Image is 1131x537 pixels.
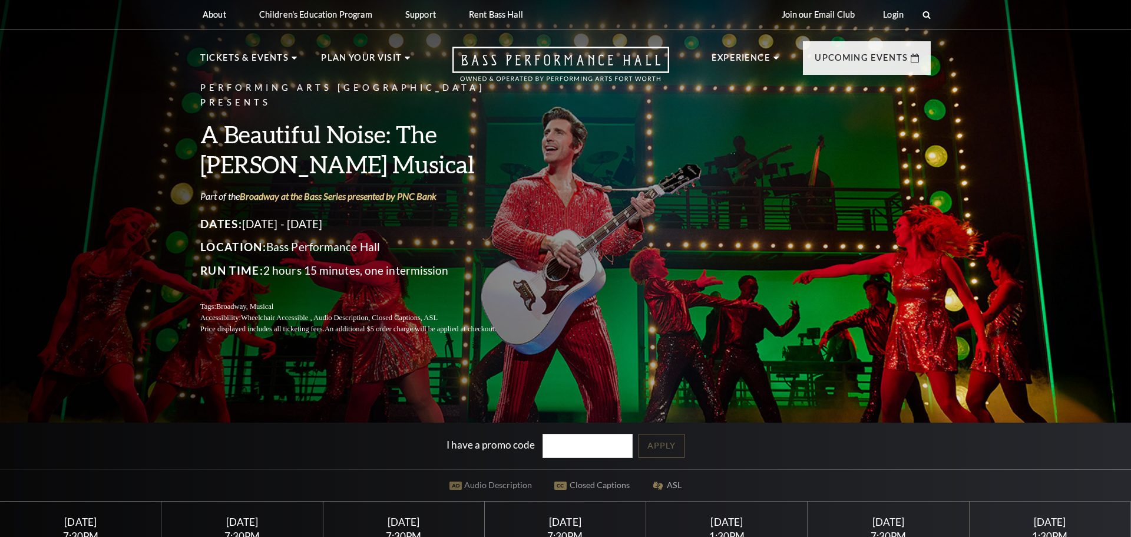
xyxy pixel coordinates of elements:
h3: A Beautiful Noise: The [PERSON_NAME] Musical [200,119,524,179]
div: [DATE] [176,516,309,528]
span: Broadway, Musical [216,302,273,311]
p: Tags: [200,301,524,312]
span: Dates: [200,217,242,230]
div: [DATE] [660,516,793,528]
div: [DATE] [822,516,955,528]
p: Experience [712,51,770,72]
p: Support [405,9,436,19]
span: Run Time: [200,263,263,277]
p: Part of the [200,190,524,203]
span: Location: [200,240,266,253]
label: I have a promo code [447,439,535,451]
p: Tickets & Events [200,51,289,72]
p: Rent Bass Hall [469,9,523,19]
p: [DATE] - [DATE] [200,215,524,233]
div: [DATE] [337,516,470,528]
span: Wheelchair Accessible , Audio Description, Closed Captions, ASL [241,314,438,322]
p: Bass Performance Hall [200,238,524,256]
p: Accessibility: [200,312,524,324]
div: [DATE] [983,516,1116,528]
p: Children's Education Program [259,9,372,19]
p: Performing Arts [GEOGRAPHIC_DATA] Presents [200,81,524,110]
p: 2 hours 15 minutes, one intermission [200,261,524,280]
div: [DATE] [499,516,632,528]
p: Price displayed includes all ticketing fees. [200,324,524,335]
a: Broadway at the Bass Series presented by PNC Bank [240,190,436,202]
p: Upcoming Events [815,51,908,72]
p: About [203,9,226,19]
span: An additional $5 order charge will be applied at checkout. [325,325,496,333]
p: Plan Your Visit [321,51,402,72]
div: [DATE] [14,516,147,528]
